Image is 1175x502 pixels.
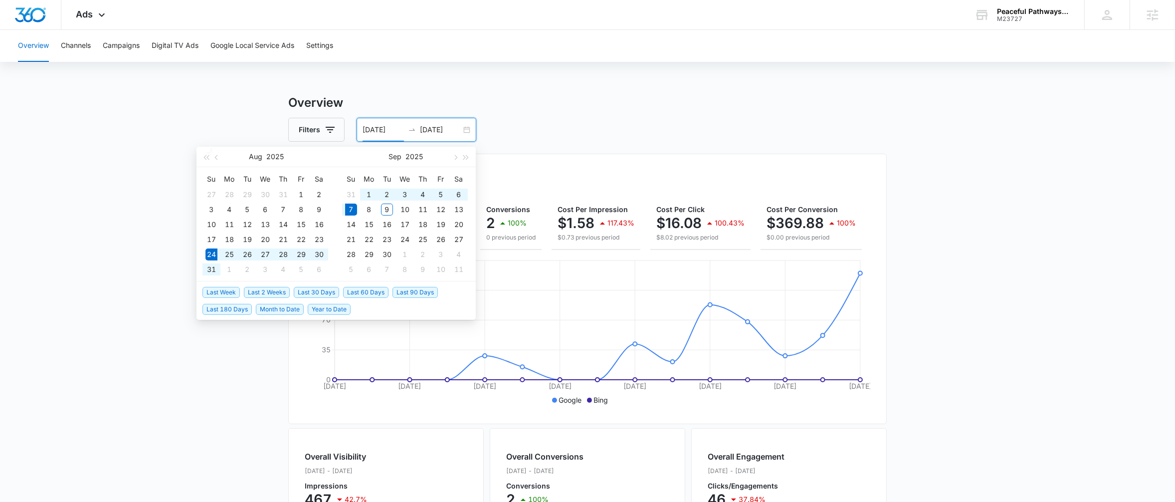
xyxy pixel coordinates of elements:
[202,232,220,247] td: 2025-08-17
[223,234,235,246] div: 18
[305,467,367,476] p: [DATE] - [DATE]
[241,189,253,201] div: 29
[277,249,289,260] div: 28
[345,219,357,231] div: 14
[715,220,745,227] p: 100.43%
[277,263,289,275] div: 4
[417,263,429,275] div: 9
[360,187,378,202] td: 2025-09-01
[450,232,468,247] td: 2025-09-27
[76,9,93,19] span: Ads
[274,247,292,262] td: 2025-08-28
[223,189,235,201] div: 28
[274,232,292,247] td: 2025-08-21
[326,375,331,384] tspan: 0
[408,126,416,134] span: to
[205,263,217,275] div: 31
[210,30,294,62] button: Google Local Service Ads
[381,249,393,260] div: 30
[432,247,450,262] td: 2025-10-03
[453,234,465,246] div: 27
[453,189,465,201] div: 6
[238,187,256,202] td: 2025-07-29
[363,204,375,216] div: 8
[417,234,429,246] div: 25
[205,219,217,231] div: 10
[450,171,468,187] th: Sa
[558,233,634,242] p: $0.73 previous period
[322,345,331,354] tspan: 35
[396,247,414,262] td: 2025-10-01
[396,171,414,187] th: We
[414,202,432,217] td: 2025-09-11
[308,304,351,315] span: Year to Date
[396,187,414,202] td: 2025-09-03
[256,171,274,187] th: We
[607,220,634,227] p: 117.43%
[202,304,252,315] span: Last 180 Days
[313,204,325,216] div: 9
[378,262,396,277] td: 2025-10-07
[345,189,357,201] div: 31
[363,249,375,260] div: 29
[363,189,375,201] div: 1
[342,202,360,217] td: 2025-09-07
[708,467,784,476] p: [DATE] - [DATE]
[342,232,360,247] td: 2025-09-21
[435,204,447,216] div: 12
[256,187,274,202] td: 2025-07-30
[292,232,310,247] td: 2025-08-22
[241,263,253,275] div: 2
[220,262,238,277] td: 2025-09-01
[202,187,220,202] td: 2025-07-27
[220,187,238,202] td: 2025-07-28
[205,234,217,246] div: 17
[408,126,416,134] span: swap-right
[396,202,414,217] td: 2025-09-10
[259,263,271,275] div: 3
[322,315,331,324] tspan: 70
[310,262,328,277] td: 2025-09-06
[378,217,396,232] td: 2025-09-16
[997,7,1070,15] div: account name
[594,395,608,405] p: Bing
[313,234,325,246] div: 23
[310,232,328,247] td: 2025-08-23
[202,287,240,298] span: Last Week
[486,233,536,242] p: 0 previous period
[241,219,253,231] div: 12
[432,232,450,247] td: 2025-09-26
[274,171,292,187] th: Th
[220,232,238,247] td: 2025-08-18
[223,263,235,275] div: 1
[360,262,378,277] td: 2025-10-06
[342,247,360,262] td: 2025-09-28
[549,382,572,390] tspan: [DATE]
[506,467,584,476] p: [DATE] - [DATE]
[420,124,461,135] input: End date
[202,171,220,187] th: Su
[313,263,325,275] div: 6
[345,263,357,275] div: 5
[61,30,91,62] button: Channels
[450,262,468,277] td: 2025-10-11
[656,215,702,231] p: $16.08
[399,204,411,216] div: 10
[305,451,367,463] h2: Overall Visibility
[399,249,411,260] div: 1
[310,217,328,232] td: 2025-08-16
[152,30,198,62] button: Digital TV Ads
[389,147,402,167] button: Sep
[450,187,468,202] td: 2025-09-06
[417,219,429,231] div: 18
[849,382,872,390] tspan: [DATE]
[360,232,378,247] td: 2025-09-22
[435,234,447,246] div: 26
[997,15,1070,22] div: account id
[292,247,310,262] td: 2025-08-29
[623,382,646,390] tspan: [DATE]
[292,171,310,187] th: Fr
[313,249,325,260] div: 30
[310,187,328,202] td: 2025-08-02
[345,234,357,246] div: 21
